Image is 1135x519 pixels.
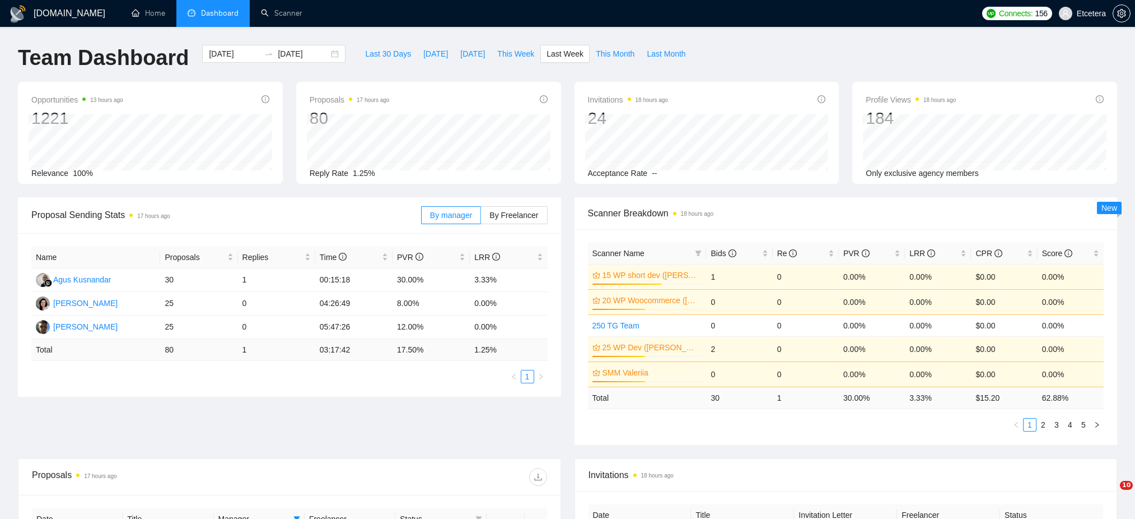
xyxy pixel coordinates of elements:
[588,169,648,178] span: Acceptance Rate
[1013,421,1020,428] span: left
[590,45,641,63] button: This Month
[264,49,273,58] span: to
[84,473,116,479] time: 17 hours ago
[73,169,93,178] span: 100%
[706,362,772,387] td: 0
[1090,418,1104,432] button: right
[393,316,470,339] td: 12.00%
[36,322,118,331] a: AP[PERSON_NAME]
[641,45,692,63] button: Last Month
[540,95,548,103] span: info-circle
[242,251,302,263] span: Replies
[588,108,668,129] div: 24
[773,264,839,289] td: 0
[1036,418,1050,432] li: 2
[971,314,1037,336] td: $0.00
[53,297,118,309] div: [PERSON_NAME]
[866,169,979,178] span: Only exclusive agency members
[773,362,839,387] td: 0
[839,314,905,336] td: 0.00%
[971,362,1037,387] td: $0.00
[1010,418,1023,432] li: Previous Page
[491,45,540,63] button: This Week
[1113,9,1130,18] span: setting
[1038,289,1104,314] td: 0.00%
[9,5,27,23] img: logo
[866,93,956,106] span: Profile Views
[909,249,935,258] span: LRR
[18,45,189,71] h1: Team Dashboard
[90,97,123,103] time: 13 hours ago
[1096,95,1104,103] span: info-circle
[160,292,237,316] td: 25
[592,344,600,351] span: crown
[353,169,375,178] span: 1.25%
[36,275,111,284] a: AKAgus Kusnandar
[359,45,417,63] button: Last 30 Days
[1101,203,1117,212] span: New
[264,49,273,58] span: swap-right
[32,468,289,486] div: Proposals
[315,316,393,339] td: 05:47:26
[521,370,534,383] li: 1
[994,249,1002,257] span: info-circle
[315,292,393,316] td: 04:26:49
[320,253,347,262] span: Time
[839,289,905,314] td: 0.00%
[534,370,548,383] li: Next Page
[1035,7,1047,20] span: 156
[971,387,1037,409] td: $ 15.20
[534,370,548,383] button: right
[315,339,393,361] td: 03:17:42
[905,362,971,387] td: 0.00%
[36,298,118,307] a: TT[PERSON_NAME]
[818,95,825,103] span: info-circle
[137,213,170,219] time: 17 hours ago
[470,316,547,339] td: 0.00%
[540,45,590,63] button: Last Week
[602,269,700,281] a: 15 WP short dev ([PERSON_NAME] B)
[238,316,315,339] td: 0
[987,9,996,18] img: upwork-logo.png
[470,268,547,292] td: 3.33%
[588,468,1104,482] span: Invitations
[971,289,1037,314] td: $0.00
[652,169,657,178] span: --
[905,264,971,289] td: 0.00%
[238,339,315,361] td: 1
[1037,419,1049,431] a: 2
[1042,249,1072,258] span: Score
[1023,418,1036,432] li: 1
[454,45,491,63] button: [DATE]
[36,296,50,311] img: TT
[474,253,500,262] span: LRR
[1113,9,1131,18] a: setting
[417,45,454,63] button: [DATE]
[209,48,260,60] input: Start date
[339,253,347,261] span: info-circle
[588,93,668,106] span: Invitations
[415,253,423,261] span: info-circle
[31,108,123,129] div: 1221
[201,8,239,18] span: Dashboard
[470,339,547,361] td: 1.25 %
[588,206,1104,220] span: Scanner Breakdown
[261,8,302,18] a: searchScanner
[971,264,1037,289] td: $0.00
[596,48,634,60] span: This Month
[843,249,870,258] span: PVR
[1120,481,1133,490] span: 10
[1062,10,1069,17] span: user
[706,314,772,336] td: 0
[789,249,797,257] span: info-circle
[511,373,517,380] span: left
[1050,418,1063,432] li: 3
[773,387,839,409] td: 1
[1094,421,1100,428] span: right
[839,336,905,362] td: 0.00%
[521,370,534,383] a: 1
[315,268,393,292] td: 00:15:18
[636,97,668,103] time: 18 hours ago
[592,369,600,377] span: crown
[238,292,315,316] td: 0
